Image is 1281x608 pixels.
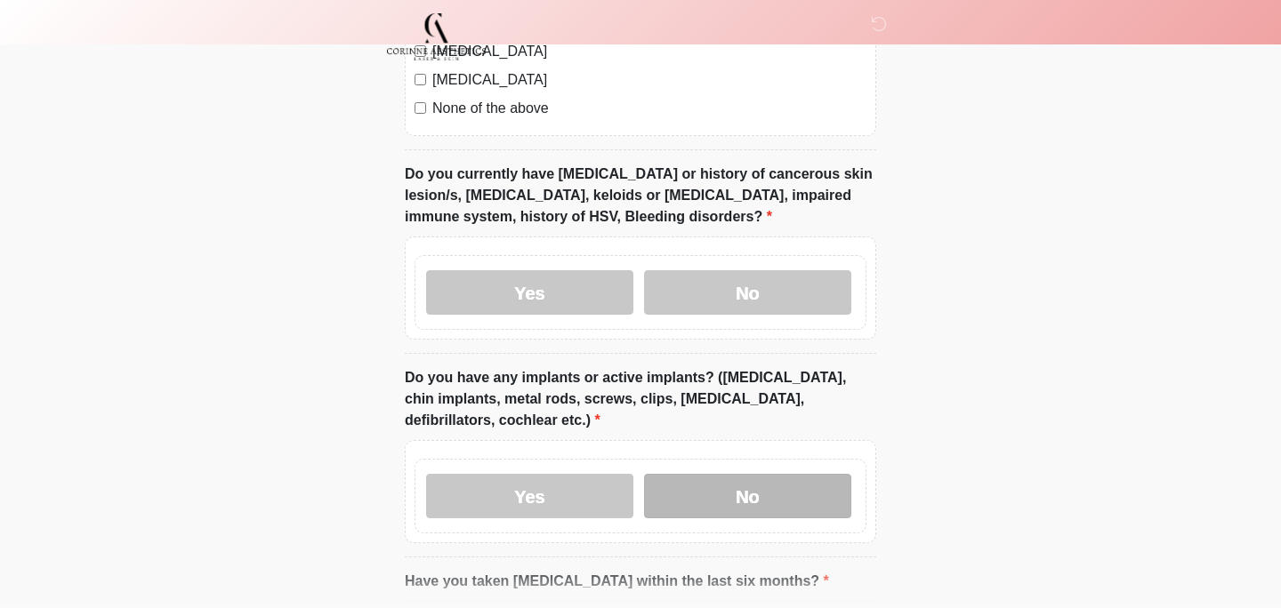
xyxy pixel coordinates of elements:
input: [MEDICAL_DATA] [415,74,426,85]
label: [MEDICAL_DATA] [432,69,866,91]
label: No [644,270,851,315]
input: None of the above [415,102,426,114]
label: Do you currently have [MEDICAL_DATA] or history of cancerous skin lesion/s, [MEDICAL_DATA], keloi... [405,164,876,228]
label: Yes [426,474,633,518]
label: Do you have any implants or active implants? ([MEDICAL_DATA], chin implants, metal rods, screws, ... [405,367,876,431]
label: No [644,474,851,518]
label: None of the above [432,98,866,119]
label: Have you taken [MEDICAL_DATA] within the last six months? [405,571,829,592]
img: Corinne Aesthetics Med Spa Logo [387,13,486,60]
label: Yes [426,270,633,315]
